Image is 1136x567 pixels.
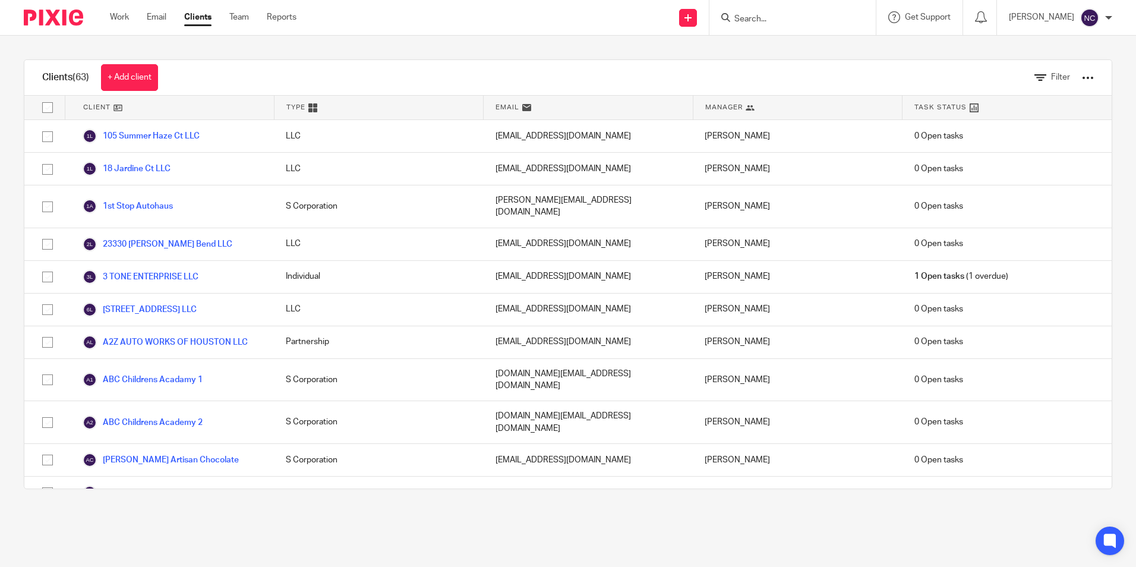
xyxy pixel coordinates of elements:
img: svg%3E [83,303,97,317]
img: svg%3E [83,162,97,176]
a: ABC Childrens Academy 2 [83,415,203,430]
div: LLC [274,120,483,152]
div: S Corporation [274,401,483,443]
img: svg%3E [83,199,97,213]
div: Individual [274,261,483,293]
span: Email [496,102,519,112]
span: 0 Open tasks [914,374,963,386]
div: Partnership [274,326,483,358]
span: Client [83,102,111,112]
a: Armen's Solutions LLC [83,486,188,500]
div: [PERSON_NAME] [PERSON_NAME] [693,477,902,509]
img: svg%3E [83,373,97,387]
div: Individual [274,477,483,509]
a: [STREET_ADDRESS] LLC [83,303,197,317]
span: Type [286,102,305,112]
div: [DOMAIN_NAME][EMAIL_ADDRESS][DOMAIN_NAME] [484,401,693,443]
div: [PERSON_NAME][EMAIL_ADDRESS][DOMAIN_NAME] [484,185,693,228]
div: [EMAIL_ADDRESS][DOMAIN_NAME] [484,153,693,185]
div: [EMAIL_ADDRESS][DOMAIN_NAME] [484,120,693,152]
div: [PERSON_NAME] [693,261,902,293]
a: Reports [267,11,296,23]
span: Task Status [914,102,967,112]
div: [PERSON_NAME] [693,326,902,358]
a: ABC Childrens Acadamy 1 [83,373,203,387]
span: 0 Open tasks [914,416,963,428]
div: LLC [274,294,483,326]
span: (63) [72,73,89,82]
div: [PERSON_NAME] [693,185,902,228]
input: Select all [36,96,59,119]
a: Work [110,11,129,23]
div: [PERSON_NAME] [693,359,902,401]
div: [PERSON_NAME] [693,444,902,476]
a: 18 Jardine Ct LLC [83,162,171,176]
span: 0 Open tasks [914,238,963,250]
div: [EMAIL_ADDRESS][DOMAIN_NAME] [484,326,693,358]
span: 0 Open tasks [914,487,963,499]
a: 105 Summer Haze Ct LLC [83,129,200,143]
p: [PERSON_NAME] [1009,11,1074,23]
span: 0 Open tasks [914,336,963,348]
div: LLC [274,228,483,260]
h1: Clients [42,71,89,84]
div: [EMAIL_ADDRESS][DOMAIN_NAME] [484,294,693,326]
img: svg%3E [83,415,97,430]
a: 23330 [PERSON_NAME] Bend LLC [83,237,232,251]
a: Team [229,11,249,23]
input: Search [733,14,840,25]
img: svg%3E [83,486,97,500]
a: A2Z AUTO WORKS OF HOUSTON LLC [83,335,248,349]
img: svg%3E [1080,8,1099,27]
div: S Corporation [274,444,483,476]
div: LLC [274,153,483,185]
div: [PERSON_NAME] [693,153,902,185]
span: 0 Open tasks [914,163,963,175]
a: [PERSON_NAME] Artisan Chocolate [83,453,239,467]
img: svg%3E [83,237,97,251]
div: [EMAIL_ADDRESS][DOMAIN_NAME] [484,477,693,509]
span: 0 Open tasks [914,130,963,142]
div: [EMAIL_ADDRESS][DOMAIN_NAME] [484,261,693,293]
a: Clients [184,11,212,23]
img: svg%3E [83,335,97,349]
span: 0 Open tasks [914,200,963,212]
div: [PERSON_NAME] [693,294,902,326]
span: Get Support [905,13,951,21]
img: svg%3E [83,453,97,467]
a: 3 TONE ENTERPRISE LLC [83,270,198,284]
img: Pixie [24,10,83,26]
div: [PERSON_NAME] [693,401,902,443]
div: [EMAIL_ADDRESS][DOMAIN_NAME] [484,444,693,476]
a: 1st Stop Autohaus [83,199,173,213]
div: [DOMAIN_NAME][EMAIL_ADDRESS][DOMAIN_NAME] [484,359,693,401]
div: S Corporation [274,185,483,228]
span: 0 Open tasks [914,303,963,315]
div: [PERSON_NAME] [693,228,902,260]
span: Filter [1051,73,1070,81]
img: svg%3E [83,270,97,284]
div: [PERSON_NAME] [693,120,902,152]
span: (1 overdue) [914,270,1008,282]
a: Email [147,11,166,23]
div: [EMAIL_ADDRESS][DOMAIN_NAME] [484,228,693,260]
img: svg%3E [83,129,97,143]
span: Manager [705,102,743,112]
span: 0 Open tasks [914,454,963,466]
div: S Corporation [274,359,483,401]
a: + Add client [101,64,158,91]
span: 1 Open tasks [914,270,964,282]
